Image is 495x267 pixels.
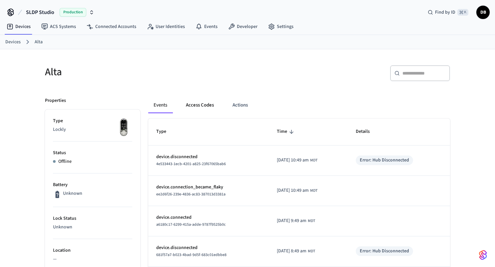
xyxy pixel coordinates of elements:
span: Details [356,127,378,137]
p: Status [53,149,132,156]
span: Find by ID [435,9,455,16]
p: Battery [53,181,132,188]
p: device.disconnected [156,244,261,251]
span: a6180c17-6299-415a-adde-9787f9525b0c [156,222,226,227]
a: Devices [5,39,21,46]
span: MDT [310,188,317,194]
button: Actions [227,97,253,113]
p: Lockly [53,126,132,133]
a: Settings [263,21,299,33]
div: Find by ID⌘ K [422,6,474,18]
a: ACS Systems [36,21,81,33]
h5: Alta [45,65,244,79]
p: device.connected [156,214,261,221]
button: Events [148,97,173,113]
a: User Identities [142,21,190,33]
a: Connected Accounts [81,21,142,33]
span: MDT [308,218,315,224]
span: 681f57a7-b023-4bad-9d5f-683c01edbbe8 [156,252,227,258]
span: ee2d6f26-239e-4836-ac83-387013d3381a [156,191,226,197]
a: Devices [1,21,36,33]
a: Developer [223,21,263,33]
p: Location [53,247,132,254]
span: Production [60,8,86,17]
button: DB [476,6,490,19]
p: device.connection_became_flaky [156,184,261,191]
span: SLDP Studio [26,8,54,16]
span: [DATE] 10:49 am [277,187,309,194]
p: Properties [45,97,66,104]
p: device.disconnected [156,153,261,160]
p: Unknown [63,190,82,197]
a: Alta [35,39,43,46]
span: 4e533443-1ecb-4201-a825-23f67065bab6 [156,161,226,167]
span: ⌘ K [457,9,468,16]
p: — [53,256,132,263]
div: America/Denver [277,248,315,255]
span: MDT [310,157,317,163]
div: ant example [148,97,450,113]
span: [DATE] 8:49 am [277,248,306,255]
div: Error: Hub Disconnected [360,157,409,164]
span: Time [277,127,296,137]
div: America/Denver [277,217,315,224]
span: [DATE] 9:49 am [277,217,306,224]
div: America/Denver [277,187,317,194]
img: SeamLogoGradient.69752ec5.svg [479,250,487,260]
a: Events [190,21,223,33]
button: Access Codes [181,97,219,113]
p: Type [53,118,132,125]
div: Error: Hub Disconnected [360,248,409,255]
span: Type [156,127,175,137]
span: DB [477,6,489,18]
span: [DATE] 10:49 am [277,157,309,164]
div: America/Denver [277,157,317,164]
p: Unknown [53,224,132,231]
img: Lockly Vision Lock, Front [116,118,132,137]
p: Lock Status [53,215,132,222]
p: Offline [58,158,72,165]
span: MDT [308,248,315,254]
